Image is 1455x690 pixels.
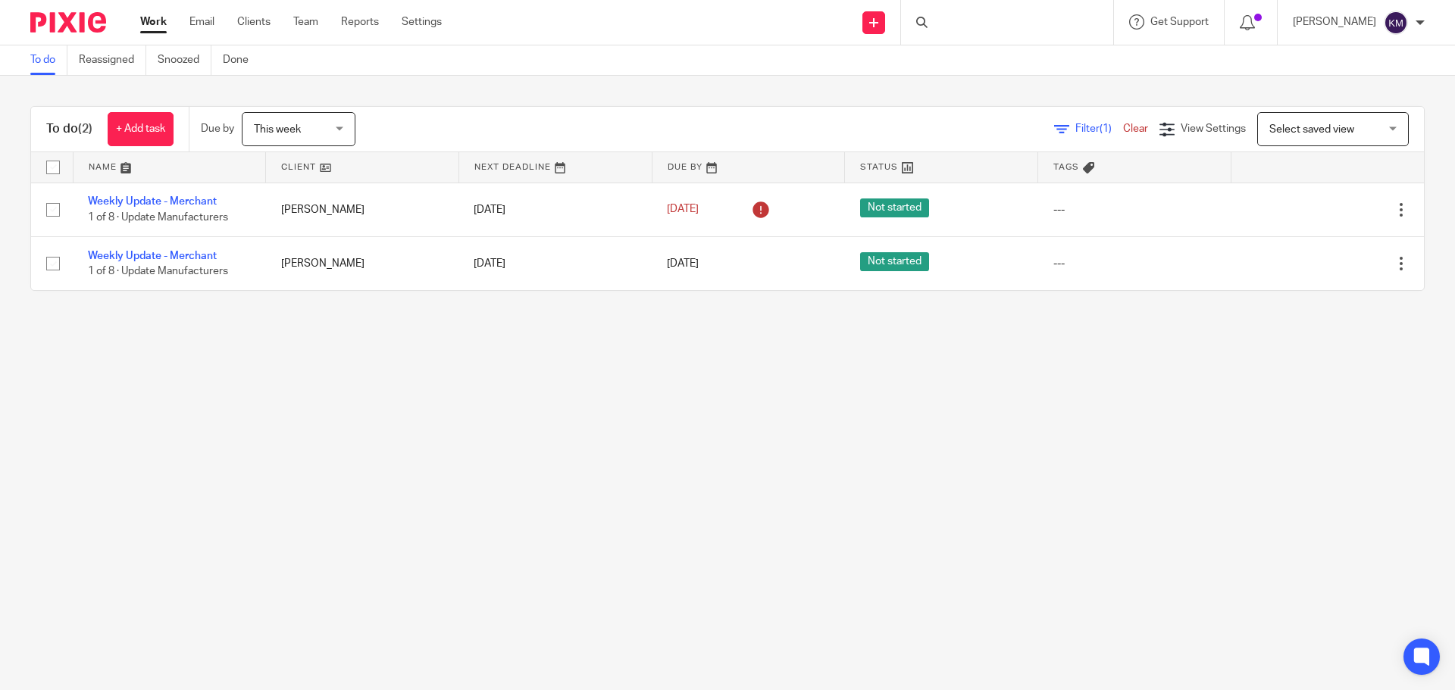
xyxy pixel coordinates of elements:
span: [DATE] [667,258,699,269]
a: Reassigned [79,45,146,75]
span: (2) [78,123,92,135]
div: --- [1053,256,1216,271]
a: Snoozed [158,45,211,75]
span: Get Support [1150,17,1209,27]
a: Weekly Update - Merchant [88,251,217,261]
td: [DATE] [458,236,652,290]
a: To do [30,45,67,75]
span: Select saved view [1269,124,1354,135]
h1: To do [46,121,92,137]
img: Pixie [30,12,106,33]
td: [PERSON_NAME] [266,183,459,236]
p: [PERSON_NAME] [1293,14,1376,30]
span: 1 of 8 · Update Manufacturers [88,266,228,276]
a: Done [223,45,260,75]
a: + Add task [108,112,174,146]
span: View Settings [1181,123,1246,134]
a: Clients [237,14,271,30]
span: [DATE] [667,205,699,215]
td: [DATE] [458,183,652,236]
a: Email [189,14,214,30]
a: Reports [341,14,379,30]
a: Work [140,14,167,30]
a: Weekly Update - Merchant [88,196,217,207]
span: 1 of 8 · Update Manufacturers [88,212,228,223]
a: Settings [402,14,442,30]
div: --- [1053,202,1216,217]
span: This week [254,124,301,135]
span: Filter [1075,123,1123,134]
span: (1) [1100,123,1112,134]
a: Clear [1123,123,1148,134]
td: [PERSON_NAME] [266,236,459,290]
span: Not started [860,198,929,217]
img: svg%3E [1384,11,1408,35]
p: Due by [201,121,234,136]
span: Tags [1053,163,1079,171]
a: Team [293,14,318,30]
span: Not started [860,252,929,271]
